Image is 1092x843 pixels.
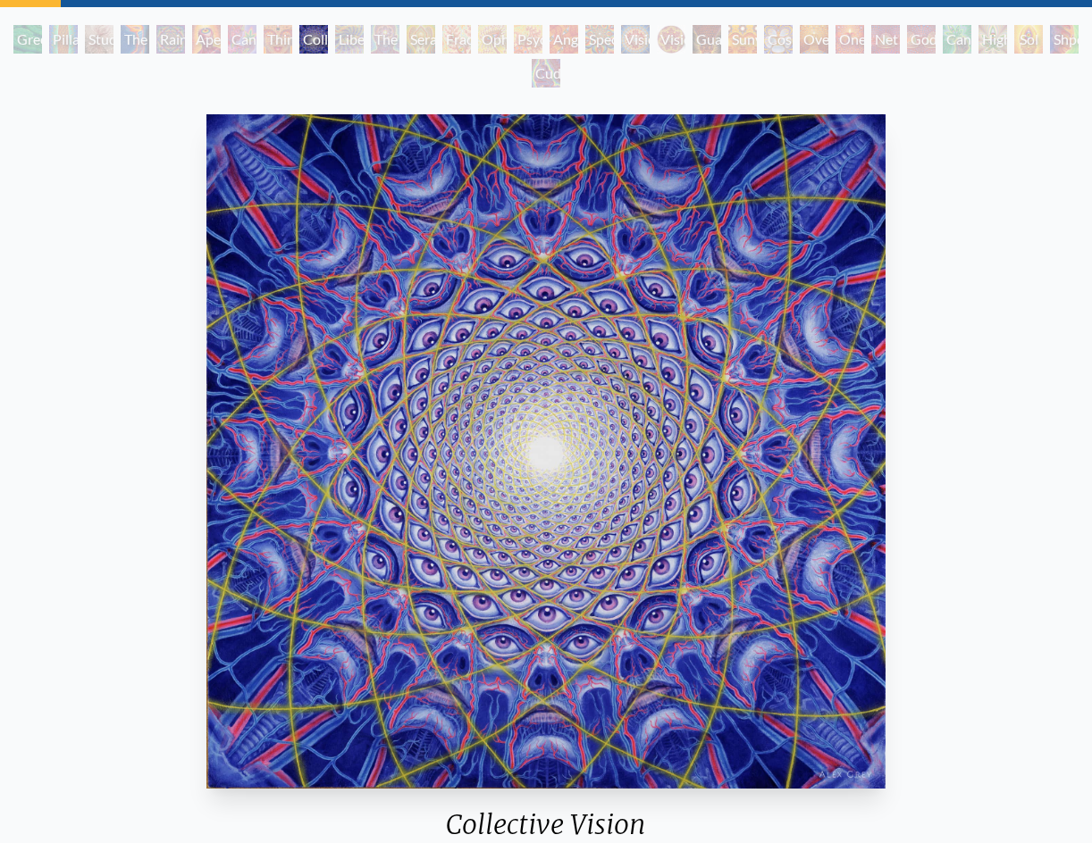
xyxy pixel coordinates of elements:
div: Study for the Great Turn [85,25,113,54]
div: Sol Invictus [1014,25,1043,54]
div: Cosmic Elf [764,25,793,54]
div: Vision Crystal [621,25,650,54]
div: Fractal Eyes [442,25,471,54]
div: Psychomicrograph of a Fractal Paisley Cherub Feather Tip [514,25,542,54]
div: Third Eye Tears of Joy [264,25,292,54]
div: Shpongled [1050,25,1079,54]
div: Net of Being [871,25,900,54]
div: One [836,25,864,54]
div: Cannabis Sutra [228,25,256,54]
div: Aperture [192,25,221,54]
div: Angel Skin [550,25,578,54]
div: Godself [907,25,936,54]
div: Ophanic Eyelash [478,25,507,54]
div: Oversoul [800,25,828,54]
div: Cannafist [943,25,971,54]
div: Rainbow Eye Ripple [156,25,185,54]
div: The Torch [121,25,149,54]
div: Cuddle [532,59,560,88]
div: Liberation Through Seeing [335,25,364,54]
div: Pillar of Awareness [49,25,78,54]
div: Higher Vision [979,25,1007,54]
div: Vision Crystal Tondo [657,25,685,54]
div: The Seer [371,25,399,54]
div: Seraphic Transport Docking on the Third Eye [407,25,435,54]
div: Spectral Lotus [585,25,614,54]
div: Green Hand [13,25,42,54]
div: Sunyata [728,25,757,54]
div: Collective Vision [299,25,328,54]
img: Collective-Vision-1995-Alex-Grey-watermarked.jpg [206,114,886,789]
div: Guardian of Infinite Vision [693,25,721,54]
